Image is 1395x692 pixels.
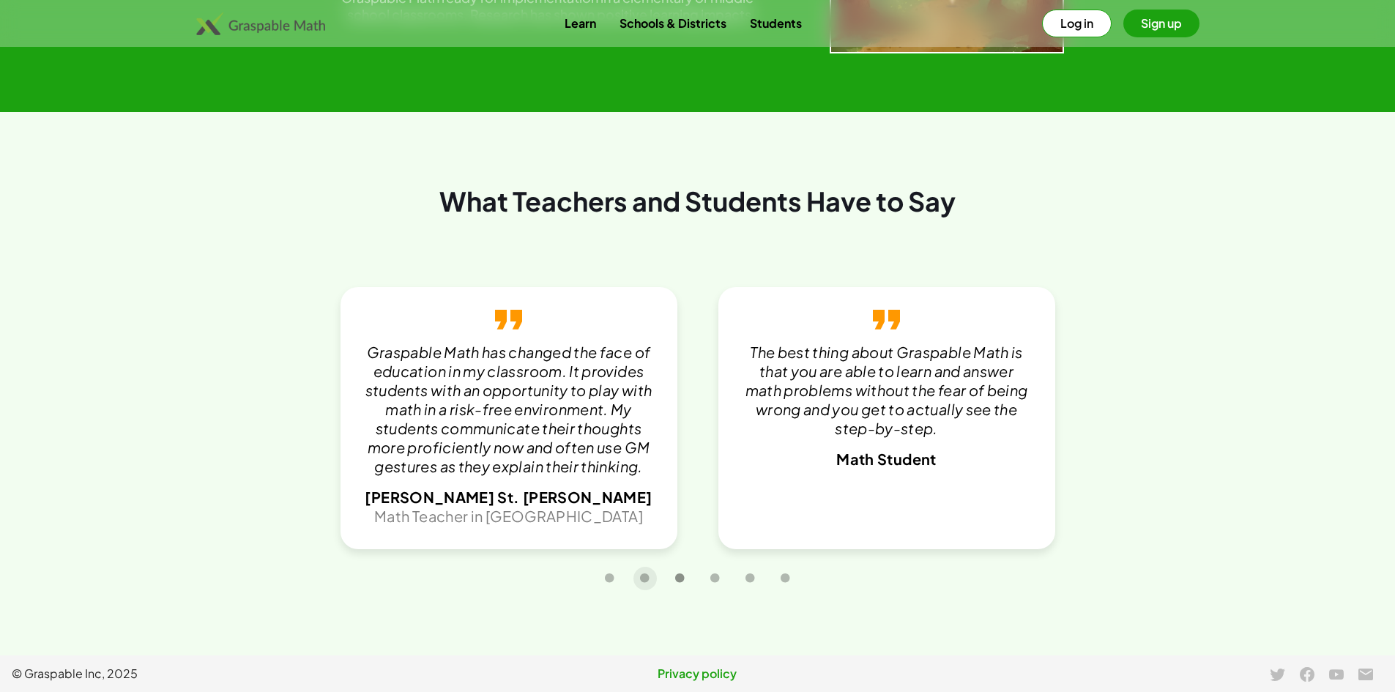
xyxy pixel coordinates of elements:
[553,10,608,37] a: Learn
[774,567,797,590] button: Carousel slide 6 of 6
[598,567,622,590] button: Carousel slide 1 of 6
[669,567,692,590] button: Carousel slide 3 of 6
[364,343,654,476] p: Graspable Math has changed the face of education in my classroom. It provides students with an op...
[836,450,936,468] span: Math Student
[469,665,926,682] a: Privacy policy
[738,10,814,37] a: Students
[194,112,1202,226] div: What Teachers and Students Have to Say
[704,567,727,590] button: Carousel slide 4 of 6
[608,10,738,37] a: Schools & Districts
[1123,10,1199,37] button: Sign up
[1042,10,1112,37] button: Log in
[633,567,657,590] button: Carousel slide 2 of 6
[739,567,762,590] button: Carousel slide 5 of 6
[365,488,652,506] span: [PERSON_NAME] St. [PERSON_NAME]
[742,343,1032,438] p: The best thing about Graspable Math is that you are able to learn and answer math problems withou...
[12,665,469,682] span: © Graspable Inc, 2025
[374,507,643,525] span: Math Teacher in [GEOGRAPHIC_DATA]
